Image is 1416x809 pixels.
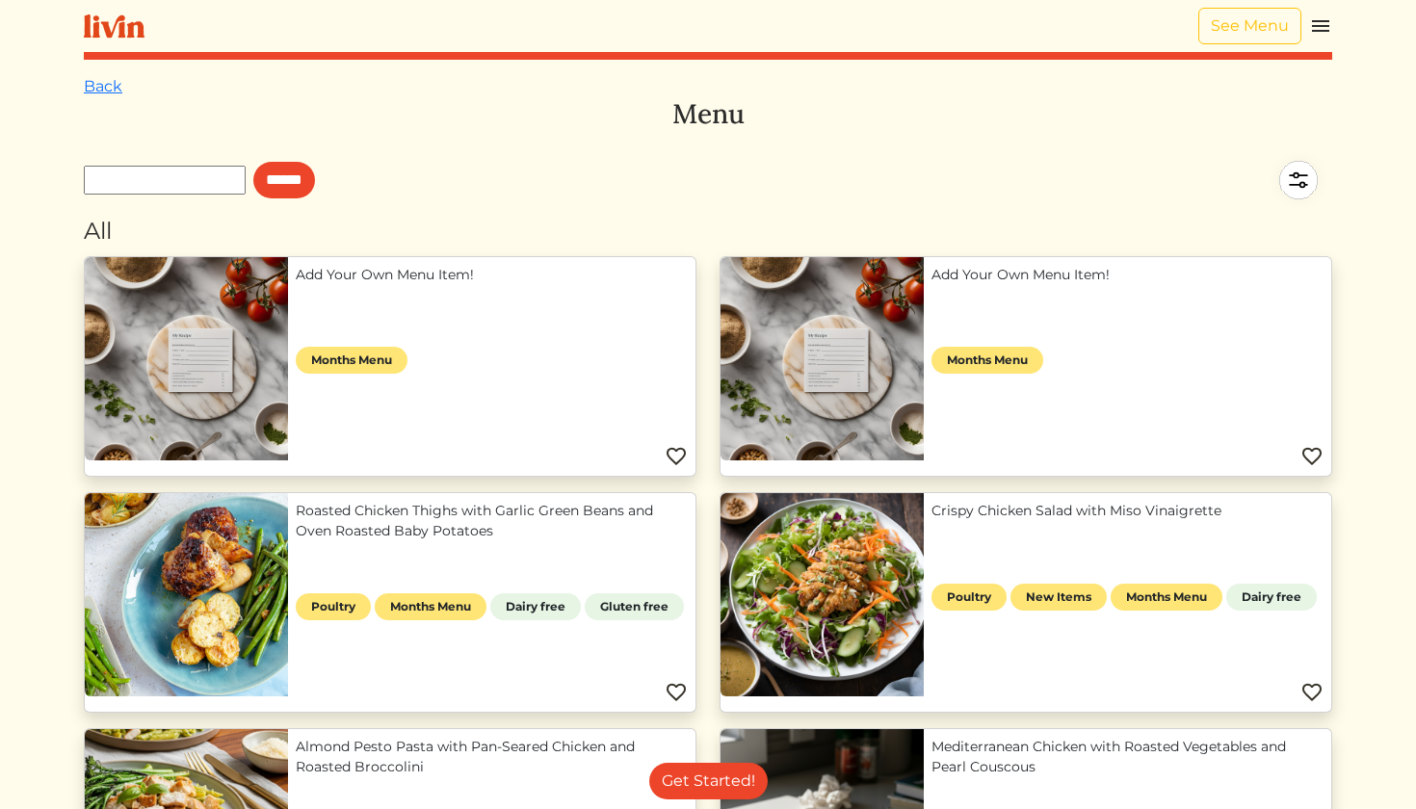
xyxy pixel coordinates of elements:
a: Get Started! [649,763,768,799]
img: Favorite menu item [665,681,688,704]
a: See Menu [1198,8,1301,44]
a: Crispy Chicken Salad with Miso Vinaigrette [931,501,1324,521]
img: filter-5a7d962c2457a2d01fc3f3b070ac7679cf81506dd4bc827d76cf1eb68fb85cd7.svg [1265,146,1332,214]
a: Add Your Own Menu Item! [931,265,1324,285]
div: All [84,214,1332,248]
h3: Menu [84,98,1332,131]
img: Favorite menu item [665,445,688,468]
a: Back [84,77,122,95]
a: Almond Pesto Pasta with Pan-Seared Chicken and Roasted Broccolini [296,737,688,777]
img: Favorite menu item [1300,681,1324,704]
img: menu_hamburger-cb6d353cf0ecd9f46ceae1c99ecbeb4a00e71ca567a856bd81f57e9d8c17bb26.svg [1309,14,1332,38]
a: Add Your Own Menu Item! [296,265,688,285]
a: Mediterranean Chicken with Roasted Vegetables and Pearl Couscous [931,737,1324,777]
img: Favorite menu item [1300,445,1324,468]
a: Roasted Chicken Thighs with Garlic Green Beans and Oven Roasted Baby Potatoes [296,501,688,541]
img: livin-logo-a0d97d1a881af30f6274990eb6222085a2533c92bbd1e4f22c21b4f0d0e3210c.svg [84,14,144,39]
